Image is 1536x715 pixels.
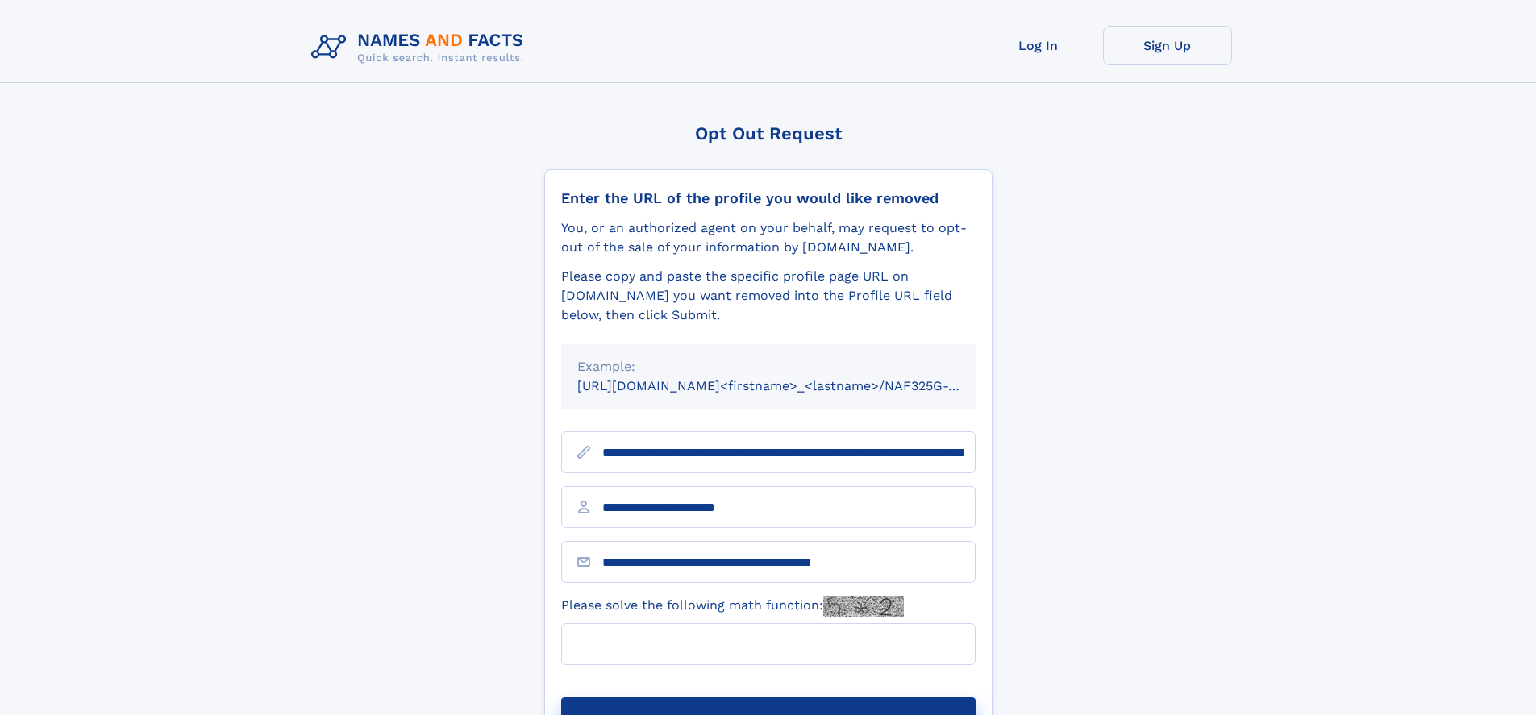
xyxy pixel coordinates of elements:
div: Please copy and paste the specific profile page URL on [DOMAIN_NAME] you want removed into the Pr... [561,267,976,325]
label: Please solve the following math function: [561,596,904,617]
img: Logo Names and Facts [305,26,537,69]
a: Log In [974,26,1103,65]
div: Example: [577,357,959,376]
small: [URL][DOMAIN_NAME]<firstname>_<lastname>/NAF325G-xxxxxxxx [577,378,1006,393]
div: Opt Out Request [544,123,993,143]
div: Enter the URL of the profile you would like removed [561,189,976,207]
div: You, or an authorized agent on your behalf, may request to opt-out of the sale of your informatio... [561,218,976,257]
a: Sign Up [1103,26,1232,65]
